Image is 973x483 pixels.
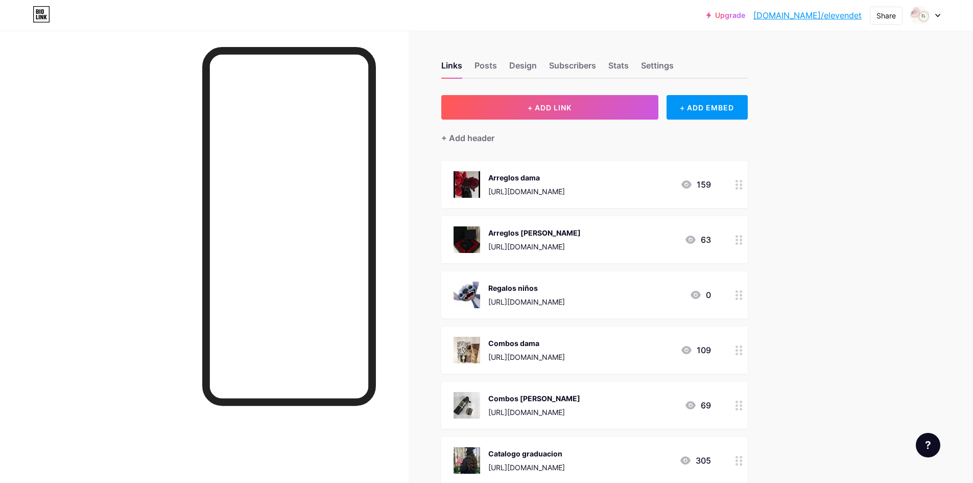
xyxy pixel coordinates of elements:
[488,352,565,362] div: [URL][DOMAIN_NAME]
[680,344,711,356] div: 109
[910,6,930,25] img: elevendet
[684,234,711,246] div: 63
[680,178,711,191] div: 159
[667,95,748,120] div: + ADD EMBED
[684,399,711,411] div: 69
[608,59,629,78] div: Stats
[441,59,462,78] div: Links
[488,462,565,473] div: [URL][DOMAIN_NAME]
[454,337,480,363] img: Combos dama
[509,59,537,78] div: Design
[488,283,565,293] div: Regalos niños
[488,186,565,197] div: [URL][DOMAIN_NAME]
[488,407,580,418] div: [URL][DOMAIN_NAME]
[641,59,674,78] div: Settings
[753,9,862,21] a: [DOMAIN_NAME]/elevendet
[441,95,658,120] button: + ADD LINK
[454,171,480,198] img: Arreglos dama
[488,172,565,183] div: Arreglos dama
[528,103,572,112] span: + ADD LINK
[706,11,745,19] a: Upgrade
[454,392,480,419] img: Combos caballero
[454,282,480,308] img: Regalos niños
[488,241,581,252] div: [URL][DOMAIN_NAME]
[454,226,480,253] img: Arreglos caballero
[441,132,494,144] div: + Add header
[488,296,565,307] div: [URL][DOMAIN_NAME]
[488,227,581,238] div: Arreglos [PERSON_NAME]
[488,393,580,404] div: Combos [PERSON_NAME]
[474,59,497,78] div: Posts
[876,10,896,21] div: Share
[549,59,596,78] div: Subscribers
[488,338,565,349] div: Combos dama
[690,289,711,301] div: 0
[679,454,711,467] div: 305
[488,448,565,459] div: Catalogo graduacion
[454,447,480,474] img: Catalogo graduacion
